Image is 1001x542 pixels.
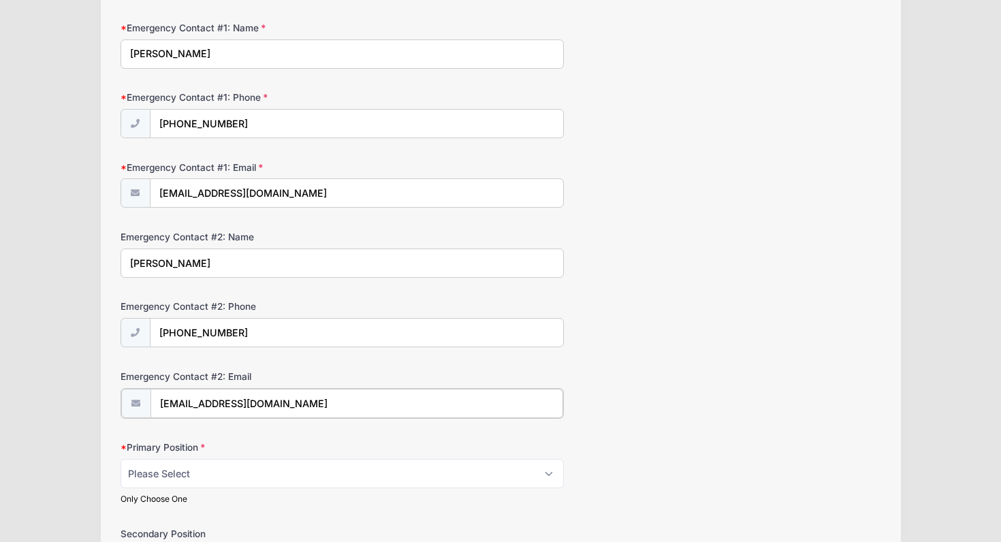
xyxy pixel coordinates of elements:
[121,493,564,505] div: Only Choose One
[121,91,374,104] label: Emergency Contact #1: Phone
[121,527,374,541] label: Secondary Position
[150,318,564,347] input: (xxx) xxx-xxxx
[121,21,374,35] label: Emergency Contact #1: Name
[121,441,374,454] label: Primary Position
[150,389,563,418] input: email@email.com
[121,370,374,383] label: Emergency Contact #2: Email
[121,230,374,244] label: Emergency Contact #2: Name
[121,161,374,174] label: Emergency Contact #1: Email
[121,300,374,313] label: Emergency Contact #2: Phone
[150,109,564,138] input: (xxx) xxx-xxxx
[150,178,564,208] input: email@email.com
